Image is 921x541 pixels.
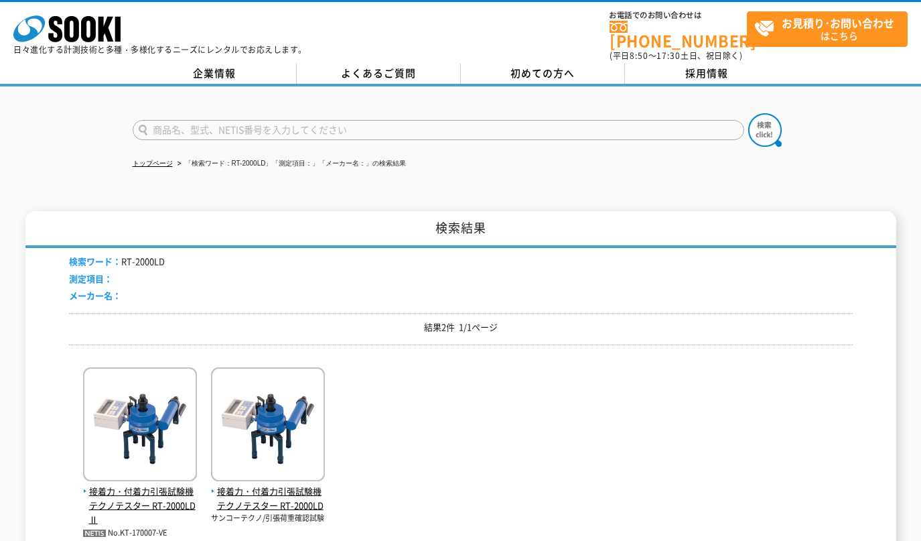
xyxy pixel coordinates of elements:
[610,50,742,62] span: (平日 ～ 土日、祝日除く)
[297,64,461,84] a: よくあるご質問
[610,21,747,48] a: [PHONE_NUMBER]
[461,64,625,84] a: 初めての方へ
[211,471,325,512] a: 接着力・付着力引張試験機 テクノテスター RT-2000LD
[211,513,325,524] p: サンコーテクノ/引張荷重確認試験
[175,157,407,171] li: 「検索ワード：RT-2000LD」「測定項目：」「メーカー名：」の検索結果
[656,50,681,62] span: 17:30
[748,113,782,147] img: btn_search.png
[83,485,197,526] span: 接着力・付着力引張試験機 テクノテスター RT-2000LDⅡ
[782,15,894,31] strong: お見積り･お問い合わせ
[69,272,113,285] span: 測定項目：
[610,11,747,19] span: お電話でのお問い合わせは
[133,120,744,140] input: 商品名、型式、NETIS番号を入力してください
[510,66,575,80] span: 初めての方へ
[69,289,121,302] span: メーカー名：
[69,255,121,267] span: 検索ワード：
[133,160,173,167] a: トップページ
[83,471,197,526] a: 接着力・付着力引張試験機 テクノテスター RT-2000LDⅡ
[754,12,907,46] span: はこちら
[211,485,325,513] span: 接着力・付着力引張試験機 テクノテスター RT-2000LD
[13,46,307,54] p: 日々進化する計測技術と多種・多様化するニーズにレンタルでお応えします。
[625,64,789,84] a: 採用情報
[83,367,197,485] img: テクノテスター RT-2000LDⅡ
[25,211,896,248] h1: 検索結果
[747,11,908,47] a: お見積り･お問い合わせはこちら
[69,255,165,269] li: RT-2000LD
[630,50,648,62] span: 8:50
[83,526,197,540] p: No.KT-170007-VE
[211,367,325,485] img: テクノテスター RT-2000LD
[69,320,853,335] p: 結果2件 1/1ページ
[133,64,297,84] a: 企業情報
